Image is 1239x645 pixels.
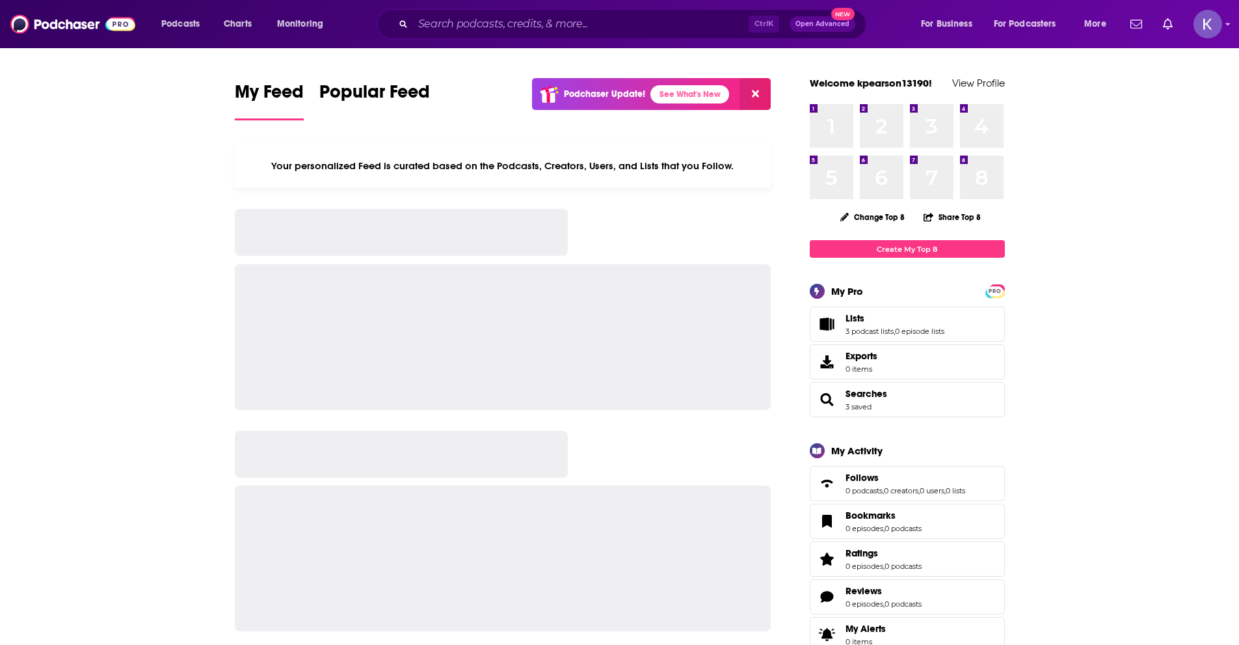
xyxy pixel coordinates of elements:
a: 3 podcast lists [846,327,894,336]
a: 0 episodes [846,562,883,571]
a: Show notifications dropdown [1125,13,1147,35]
a: Charts [215,14,260,34]
a: 0 podcasts [885,524,922,533]
span: Follows [846,472,879,484]
span: Logged in as kpearson13190 [1193,10,1222,38]
span: Reviews [810,579,1005,614]
span: Lists [810,307,1005,342]
span: Exports [814,353,840,371]
a: Bookmarks [814,512,840,530]
a: 0 episode lists [895,327,944,336]
button: open menu [1075,14,1123,34]
button: open menu [268,14,340,34]
p: Podchaser Update! [564,89,645,100]
span: Searches [810,382,1005,417]
a: Reviews [814,588,840,606]
a: Reviews [846,585,922,597]
a: Follows [846,472,965,484]
a: View Profile [952,77,1005,89]
img: User Profile [1193,10,1222,38]
span: , [944,486,946,495]
a: 0 episodes [846,599,883,609]
a: 0 creators [884,486,918,495]
a: Bookmarks [846,510,922,521]
a: Searches [814,391,840,409]
span: For Podcasters [994,15,1056,33]
span: Monitoring [277,15,323,33]
a: PRO [987,286,1003,295]
span: Exports [846,350,877,362]
span: My Alerts [814,625,840,644]
span: Lists [846,312,864,324]
div: Search podcasts, credits, & more... [390,9,879,39]
span: Reviews [846,585,882,597]
a: Welcome kpearson13190! [810,77,932,89]
a: Popular Feed [319,81,430,120]
div: My Activity [831,445,883,457]
span: Ratings [846,547,878,559]
span: Open Advanced [795,21,849,27]
a: My Feed [235,81,304,120]
span: Ctrl K [749,16,779,33]
a: 0 podcasts [885,562,922,571]
input: Search podcasts, credits, & more... [413,14,749,34]
span: Podcasts [161,15,200,33]
button: open menu [985,14,1075,34]
span: PRO [987,286,1003,296]
span: 0 items [846,364,877,374]
a: Exports [810,344,1005,379]
a: 3 saved [846,402,872,411]
a: Create My Top 8 [810,240,1005,258]
span: My Alerts [846,623,886,635]
div: My Pro [831,285,863,297]
img: Podchaser - Follow, Share and Rate Podcasts [10,12,135,36]
a: Searches [846,388,887,400]
button: Change Top 8 [833,209,913,225]
span: More [1084,15,1106,33]
span: , [918,486,920,495]
button: open menu [912,14,989,34]
span: , [883,486,884,495]
span: Bookmarks [810,504,1005,539]
span: , [883,524,885,533]
span: My Feed [235,81,304,111]
span: , [883,599,885,609]
a: Lists [814,315,840,333]
a: 0 episodes [846,524,883,533]
span: Ratings [810,542,1005,577]
a: Follows [814,474,840,493]
span: , [883,562,885,571]
button: Share Top 8 [923,204,981,230]
a: 0 users [920,486,944,495]
span: , [894,327,895,336]
a: 0 lists [946,486,965,495]
a: Show notifications dropdown [1158,13,1178,35]
button: Open AdvancedNew [790,16,855,32]
span: Bookmarks [846,510,896,521]
a: Ratings [814,550,840,568]
span: Follows [810,466,1005,501]
button: open menu [152,14,217,34]
a: Ratings [846,547,922,559]
span: Popular Feed [319,81,430,111]
button: Show profile menu [1193,10,1222,38]
a: 0 podcasts [846,486,883,495]
span: Charts [224,15,252,33]
a: Lists [846,312,944,324]
div: Your personalized Feed is curated based on the Podcasts, Creators, Users, and Lists that you Follow. [235,144,771,188]
span: New [831,8,855,20]
span: For Business [921,15,972,33]
a: See What's New [650,85,729,103]
a: 0 podcasts [885,599,922,609]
